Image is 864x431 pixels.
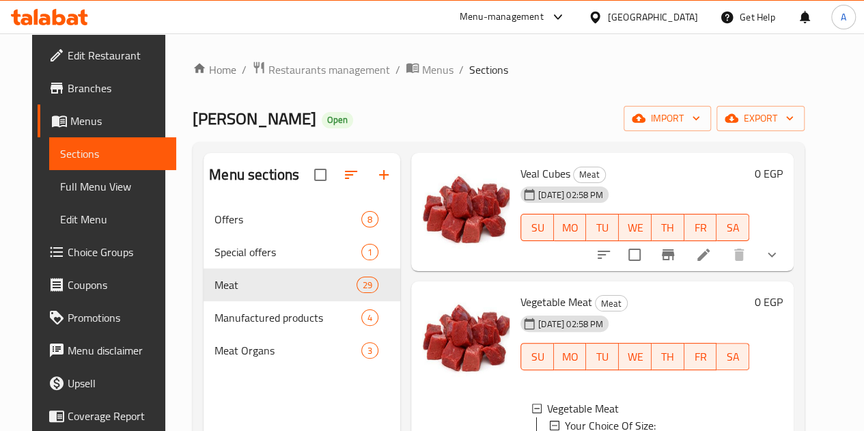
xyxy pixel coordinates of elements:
span: Upsell [68,375,165,391]
span: Coverage Report [68,408,165,424]
span: A [841,10,846,25]
span: Edit Menu [60,211,165,227]
div: items [361,342,378,359]
div: Open [322,112,353,128]
button: MO [554,214,587,241]
a: Menus [406,61,454,79]
div: items [357,277,378,293]
button: TH [652,214,684,241]
svg: Show Choices [764,247,780,263]
span: Menus [70,113,165,129]
span: Select to update [620,240,649,269]
h6: 0 EGP [755,164,783,183]
div: items [361,211,378,227]
a: Home [193,61,236,78]
span: Choice Groups [68,244,165,260]
span: [DATE] 02:58 PM [533,189,609,201]
div: [GEOGRAPHIC_DATA] [608,10,698,25]
span: TU [591,218,613,238]
button: show more [755,238,788,271]
span: SU [527,218,548,238]
span: TU [591,347,613,367]
span: SA [722,218,744,238]
a: Coupons [38,268,176,301]
a: Branches [38,72,176,105]
div: Menu-management [460,9,544,25]
span: Offers [214,211,361,227]
a: Menus [38,105,176,137]
a: Promotions [38,301,176,334]
li: / [459,61,464,78]
a: Restaurants management [252,61,390,79]
button: MO [554,343,587,370]
span: [DATE] 02:58 PM [533,318,609,331]
li: / [395,61,400,78]
span: WE [624,347,646,367]
span: Veal Cubes [520,163,570,184]
li: / [242,61,247,78]
h2: Menu sections [209,165,299,185]
span: Meat Organs [214,342,361,359]
span: Meat [596,296,627,311]
span: Select all sections [306,161,335,189]
span: 29 [357,279,378,292]
span: Sort sections [335,158,367,191]
button: TU [586,214,619,241]
span: Vegetable Meat [520,292,592,312]
span: 4 [362,311,378,324]
img: Vegetable Meat [422,292,510,380]
span: Meat [574,167,605,182]
button: TU [586,343,619,370]
button: sort-choices [587,238,620,271]
span: Manufactured products [214,309,361,326]
span: Menus [422,61,454,78]
button: TH [652,343,684,370]
div: Meat Organs3 [204,334,400,367]
a: Full Menu View [49,170,176,203]
div: Meat [214,277,357,293]
button: SA [716,214,749,241]
span: 1 [362,246,378,259]
span: FR [690,218,712,238]
button: import [624,106,711,131]
span: import [635,110,700,127]
span: export [727,110,794,127]
a: Edit Menu [49,203,176,236]
button: FR [684,214,717,241]
button: delete [723,238,755,271]
span: 8 [362,213,378,226]
span: Coupons [68,277,165,293]
button: SA [716,343,749,370]
button: Add section [367,158,400,191]
span: Promotions [68,309,165,326]
span: Open [322,114,353,126]
span: Full Menu View [60,178,165,195]
span: MO [559,218,581,238]
span: Branches [68,80,165,96]
button: FR [684,343,717,370]
span: Restaurants management [268,61,390,78]
span: Sections [469,61,508,78]
button: WE [619,214,652,241]
span: Special offers [214,244,361,260]
span: SA [722,347,744,367]
span: FR [690,347,712,367]
span: SU [527,347,548,367]
h6: 0 EGP [755,292,783,311]
span: TH [657,347,679,367]
img: Veal Cubes [422,164,510,251]
span: WE [624,218,646,238]
button: SU [520,214,554,241]
span: Menu disclaimer [68,342,165,359]
span: Sections [60,145,165,162]
a: Sections [49,137,176,170]
div: Special offers1 [204,236,400,268]
a: Edit menu item [695,247,712,263]
div: Meat [595,295,628,311]
button: Branch-specific-item [652,238,684,271]
span: Edit Restaurant [68,47,165,64]
nav: Menu sections [204,197,400,372]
